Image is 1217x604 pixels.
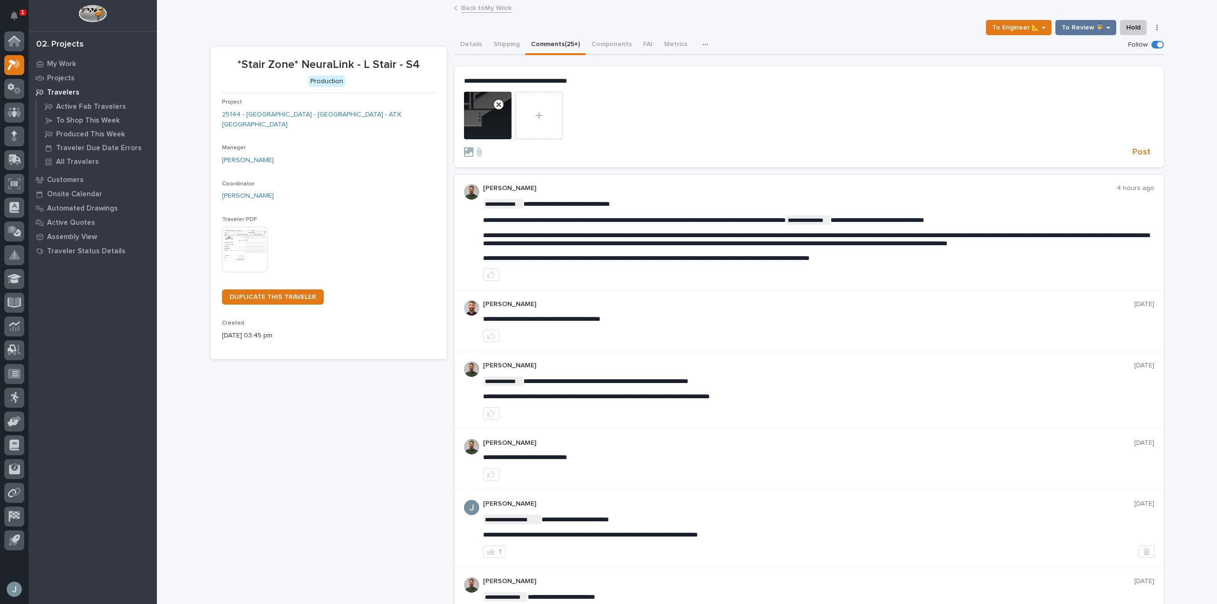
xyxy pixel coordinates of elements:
button: Comments (25+) [525,35,586,55]
p: Onsite Calendar [47,190,102,199]
span: Traveler PDF [222,217,257,222]
a: Customers [29,173,157,187]
a: Traveler Due Date Errors [37,141,157,154]
div: 02. Projects [36,39,84,50]
img: AGNmyxaji213nCK4JzPdPN3H3CMBhXDSA2tJ_sy3UIa5=s96-c [464,300,479,316]
p: Automated Drawings [47,204,118,213]
p: [PERSON_NAME] [483,577,1134,585]
a: Projects [29,71,157,85]
button: Post [1129,147,1154,158]
p: [DATE] [1134,300,1154,308]
button: 1 [483,546,506,558]
button: To Review 👨‍🏭 → [1055,20,1116,35]
p: Traveler Due Date Errors [56,144,142,153]
button: like this post [483,330,499,342]
p: [PERSON_NAME] [483,439,1134,447]
p: Active Quotes [47,219,95,227]
button: Details [454,35,488,55]
a: Active Fab Travelers [37,100,157,113]
p: Follow [1128,41,1148,49]
span: Project [222,99,242,105]
img: AATXAJw4slNr5ea0WduZQVIpKGhdapBAGQ9xVsOeEvl5=s96-c [464,184,479,200]
div: 1 [499,548,502,555]
p: [DATE] [1134,439,1154,447]
p: [DATE] [1134,362,1154,370]
span: To Review 👨‍🏭 → [1062,22,1110,33]
p: Produced This Week [56,130,125,139]
button: To Engineer 📐 → [986,20,1052,35]
button: Notifications [4,6,24,26]
p: My Work [47,60,76,68]
button: like this post [483,268,499,281]
a: Travelers [29,85,157,99]
p: Active Fab Travelers [56,103,126,111]
p: 4 hours ago [1117,184,1154,192]
span: Hold [1126,22,1140,33]
button: Metrics [658,35,693,55]
img: Workspace Logo [78,5,106,22]
img: ACg8ocIJHU6JEmo4GV-3KL6HuSvSpWhSGqG5DdxF6tKpN6m2=s96-c [464,500,479,515]
a: 25144 - [GEOGRAPHIC_DATA] - [GEOGRAPHIC_DATA] - ATX [GEOGRAPHIC_DATA] [222,110,435,130]
button: Hold [1120,20,1147,35]
p: [PERSON_NAME] [483,500,1134,508]
a: Produced This Week [37,127,157,141]
p: [PERSON_NAME] [483,184,1117,192]
p: [DATE] [1134,577,1154,585]
span: Manager [222,145,246,151]
div: Notifications1 [12,11,24,27]
a: All Travelers [37,155,157,168]
p: [DATE] 03:45 pm [222,331,435,341]
span: Post [1132,147,1150,158]
button: Components [586,35,637,55]
p: *Stair Zone* NeuraLink - L Stair - S4 [222,58,435,72]
p: To Shop This Week [56,116,120,125]
p: All Travelers [56,158,99,166]
button: like this post [483,407,499,420]
p: Customers [47,176,84,184]
a: [PERSON_NAME] [222,155,274,165]
p: 1 [21,9,24,16]
button: users-avatar [4,579,24,599]
p: [DATE] [1134,500,1154,508]
span: Created [222,320,244,326]
a: Assembly View [29,230,157,244]
a: DUPLICATE THIS TRAVELER [222,289,324,305]
p: Assembly View [47,233,97,241]
a: To Shop This Week [37,114,157,127]
img: AATXAJw4slNr5ea0WduZQVIpKGhdapBAGQ9xVsOeEvl5=s96-c [464,362,479,377]
button: like this post [483,468,499,480]
a: Automated Drawings [29,201,157,215]
span: Coordinator [222,181,255,187]
button: Delete post [1139,546,1154,558]
p: Traveler Status Details [47,247,126,256]
p: [PERSON_NAME] [483,300,1134,308]
a: My Work [29,57,157,71]
span: DUPLICATE THIS TRAVELER [230,294,316,300]
div: Production [309,76,345,87]
button: Shipping [488,35,525,55]
a: [PERSON_NAME] [222,191,274,201]
img: AATXAJw4slNr5ea0WduZQVIpKGhdapBAGQ9xVsOeEvl5=s96-c [464,439,479,454]
p: [PERSON_NAME] [483,362,1134,370]
a: Onsite Calendar [29,187,157,201]
a: Back toMy Work [461,2,512,13]
a: Active Quotes [29,215,157,230]
p: Projects [47,74,75,83]
button: FAI [637,35,658,55]
img: AATXAJw4slNr5ea0WduZQVIpKGhdapBAGQ9xVsOeEvl5=s96-c [464,577,479,593]
p: Travelers [47,88,79,97]
a: Traveler Status Details [29,244,157,258]
span: To Engineer 📐 → [992,22,1045,33]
